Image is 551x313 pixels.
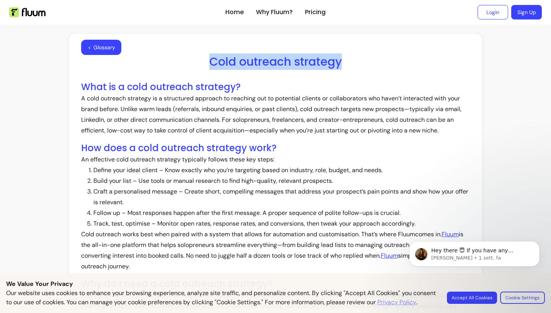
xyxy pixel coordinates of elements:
[377,298,416,307] a: Privacy Policy
[9,7,46,17] img: Fluum Logo
[225,8,244,17] a: Home
[478,5,508,19] a: Login
[511,5,542,19] a: Sign Up
[81,93,470,136] p: A cold outreach strategy is a structured approach to reaching out to potential clients or collabo...
[81,142,470,154] h2: How does a cold outreach strategy work?
[256,8,293,17] a: Why Fluum?
[93,186,470,208] li: Craft a personalised message – Create short, compelling messages that address your prospect’s pai...
[93,165,470,176] li: Define your ideal client – Know exactly who you’re targeting based on industry, role, budget, and...
[93,176,470,186] li: Build your list – Use tools or manual research to find high-quality, relevant prospects.
[81,154,470,165] p: An effective cold outreach strategy typically follows these key steps:
[93,208,470,218] li: Follow up – Most responses happen after the first message. A proper sequence of polite follow-ups...
[81,229,470,272] p: Cold outreach works best when paired with a system that allows for automation and customisation. ...
[93,44,115,51] span: Glossary
[81,40,121,55] button: <Glossary
[6,279,545,289] p: We Value Your Privacy
[88,44,91,51] span: <
[81,55,470,69] h1: Cold outreach strategy
[398,225,551,309] iframe: Intercom notifications messaggio
[93,218,470,229] li: Track, test, optimise – Monitor open rates, response rates, and conversions, then tweak your appr...
[6,289,438,307] p: Our website uses cookies to enhance your browsing experience, analyze site traffic, and personali...
[81,81,470,93] h2: What is a cold outreach strategy?
[381,252,398,260] a: Fluum
[305,8,326,17] a: Pricing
